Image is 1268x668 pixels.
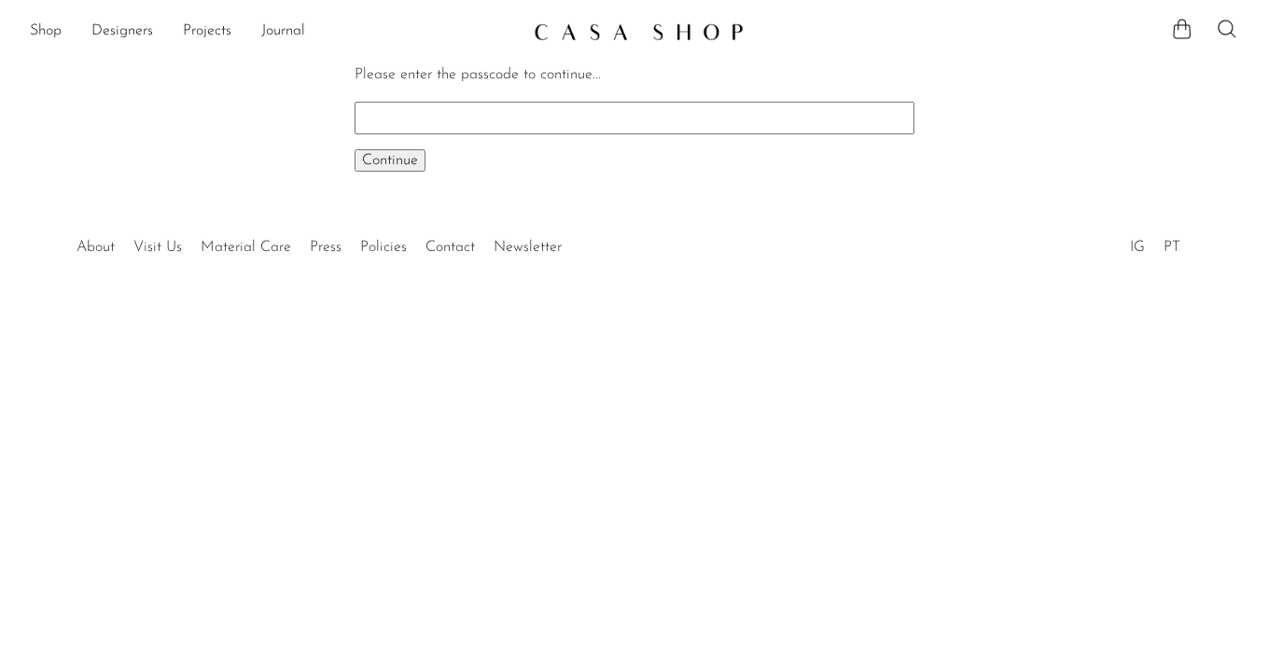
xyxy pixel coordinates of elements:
a: Policies [360,240,407,255]
a: PT [1163,240,1180,255]
a: Material Care [201,240,291,255]
a: Press [310,240,341,255]
label: Please enter the passcode to continue... [355,67,601,82]
a: Shop [30,20,62,44]
a: Contact [425,240,475,255]
a: IG [1130,240,1145,255]
ul: NEW HEADER MENU [30,16,519,48]
button: Continue [355,149,425,172]
ul: Social Medias [1121,225,1190,260]
nav: Desktop navigation [30,16,519,48]
ul: Quick links [67,225,571,260]
a: Designers [91,20,153,44]
span: Continue [362,153,418,168]
a: Visit Us [133,240,182,255]
a: Projects [183,20,231,44]
a: About [77,240,115,255]
a: Journal [261,20,305,44]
